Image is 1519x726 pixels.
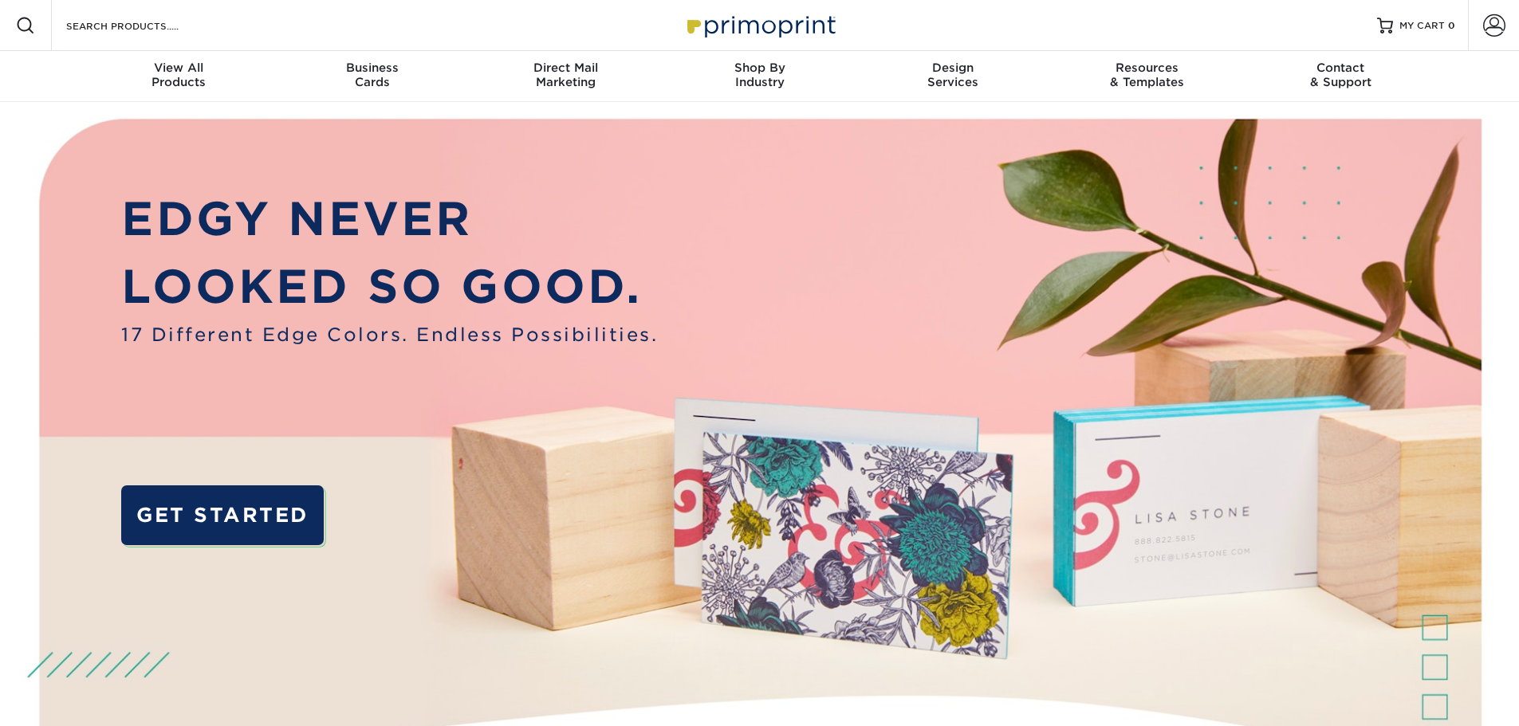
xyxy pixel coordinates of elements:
a: BusinessCards [275,51,469,102]
div: Products [82,61,276,89]
span: Shop By [663,61,856,75]
span: 0 [1448,20,1455,31]
a: Resources& Templates [1050,51,1244,102]
a: DesignServices [856,51,1050,102]
div: Marketing [469,61,663,89]
img: Primoprint [680,8,840,42]
span: MY CART [1399,19,1445,33]
div: Cards [275,61,469,89]
p: LOOKED SO GOOD. [121,253,658,321]
div: Services [856,61,1050,89]
a: Shop ByIndustry [663,51,856,102]
span: Resources [1050,61,1244,75]
p: EDGY NEVER [121,185,658,253]
span: View All [82,61,276,75]
a: View AllProducts [82,51,276,102]
span: Direct Mail [469,61,663,75]
div: & Templates [1050,61,1244,89]
span: 17 Different Edge Colors. Endless Possibilities. [121,321,658,348]
a: GET STARTED [121,485,323,545]
span: Business [275,61,469,75]
a: Direct MailMarketing [469,51,663,102]
input: SEARCH PRODUCTS..... [65,16,220,35]
span: Contact [1244,61,1438,75]
a: Contact& Support [1244,51,1438,102]
div: & Support [1244,61,1438,89]
div: Industry [663,61,856,89]
span: Design [856,61,1050,75]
